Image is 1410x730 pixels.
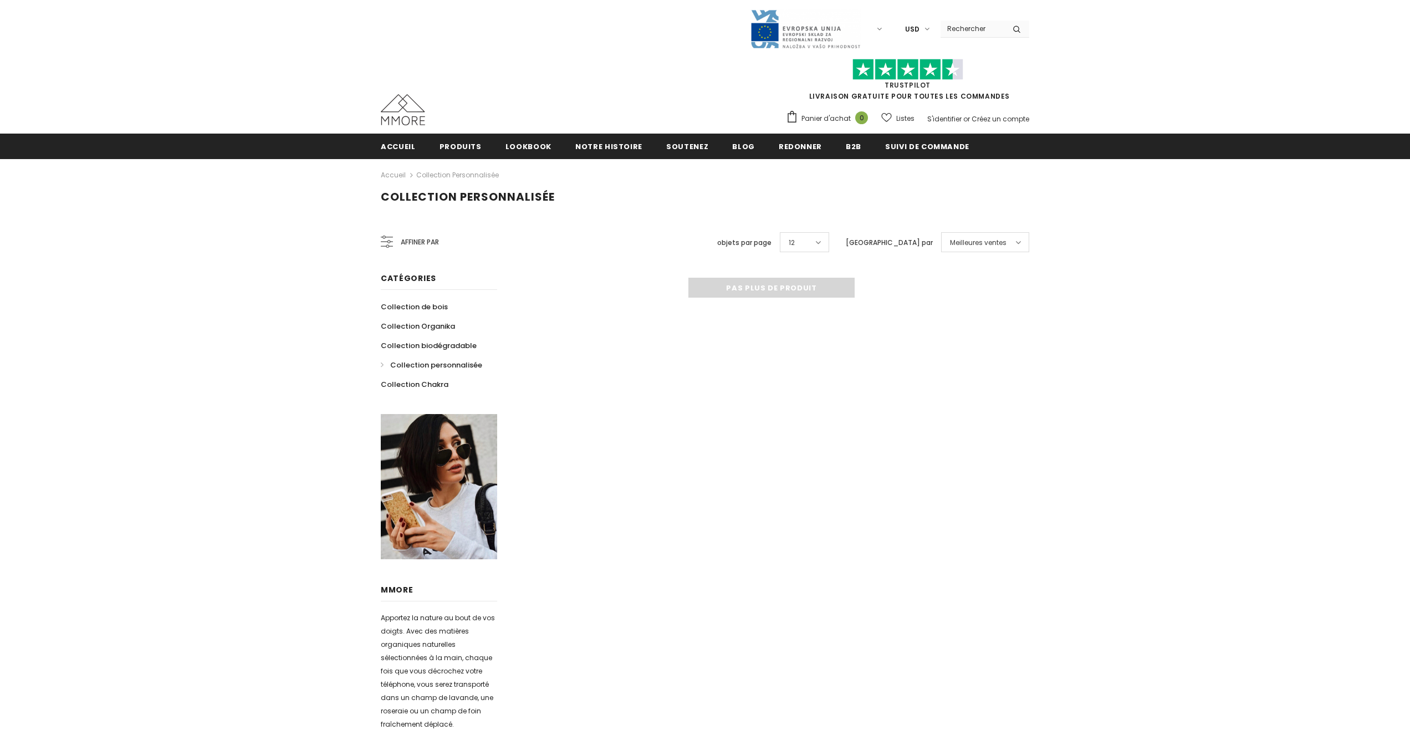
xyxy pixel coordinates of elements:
[416,170,499,180] a: Collection personnalisée
[381,189,555,205] span: Collection personnalisée
[905,24,919,35] span: USD
[941,21,1004,37] input: Search Site
[972,114,1029,124] a: Créez un compte
[786,64,1029,101] span: LIVRAISON GRATUITE POUR TOUTES LES COMMANDES
[732,134,755,159] a: Blog
[381,141,416,152] span: Accueil
[855,111,868,124] span: 0
[750,9,861,49] img: Javni Razpis
[896,113,915,124] span: Listes
[381,379,448,390] span: Collection Chakra
[381,340,477,351] span: Collection biodégradable
[789,237,795,248] span: 12
[750,24,861,33] a: Javni Razpis
[927,114,962,124] a: S'identifier
[779,141,822,152] span: Redonner
[575,134,642,159] a: Notre histoire
[786,110,873,127] a: Panier d'achat 0
[505,141,551,152] span: Lookbook
[381,375,448,394] a: Collection Chakra
[885,141,969,152] span: Suivi de commande
[885,80,931,90] a: TrustPilot
[381,336,477,355] a: Collection biodégradable
[390,360,482,370] span: Collection personnalisée
[885,134,969,159] a: Suivi de commande
[381,169,406,182] a: Accueil
[381,94,425,125] img: Cas MMORE
[440,141,482,152] span: Produits
[963,114,970,124] span: or
[717,237,772,248] label: objets par page
[732,141,755,152] span: Blog
[881,109,915,128] a: Listes
[852,59,963,80] img: Faites confiance aux étoiles pilotes
[381,321,455,331] span: Collection Organika
[666,141,708,152] span: soutenez
[381,302,448,312] span: Collection de bois
[575,141,642,152] span: Notre histoire
[846,141,861,152] span: B2B
[381,273,436,284] span: Catégories
[381,355,482,375] a: Collection personnalisée
[505,134,551,159] a: Lookbook
[440,134,482,159] a: Produits
[381,297,448,316] a: Collection de bois
[381,584,413,595] span: MMORE
[846,237,933,248] label: [GEOGRAPHIC_DATA] par
[381,134,416,159] a: Accueil
[666,134,708,159] a: soutenez
[846,134,861,159] a: B2B
[401,236,439,248] span: Affiner par
[381,316,455,336] a: Collection Organika
[779,134,822,159] a: Redonner
[950,237,1007,248] span: Meilleures ventes
[801,113,851,124] span: Panier d'achat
